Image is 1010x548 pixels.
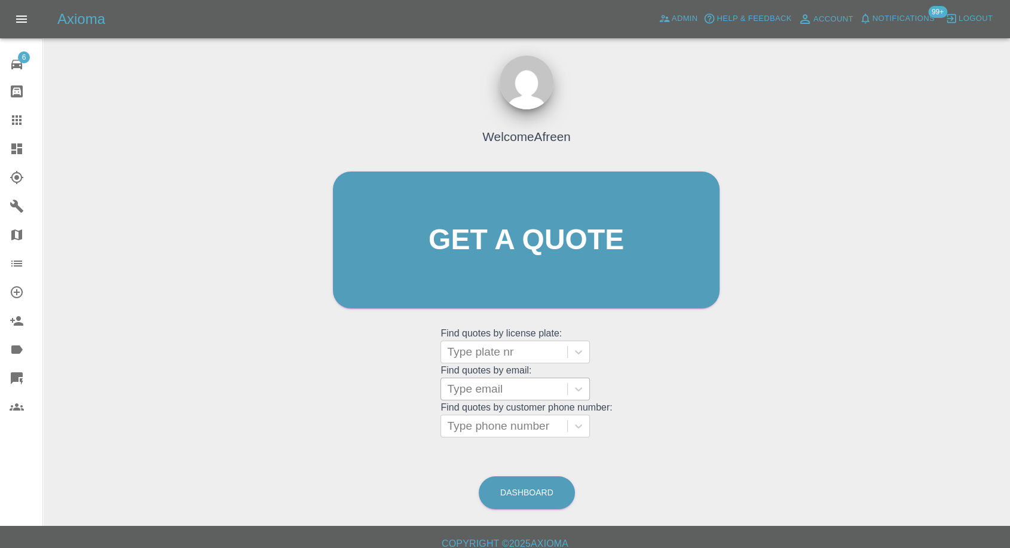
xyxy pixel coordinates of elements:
span: Admin [672,12,698,26]
button: Open drawer [7,5,36,33]
a: Dashboard [479,476,575,509]
grid: Find quotes by email: [440,365,612,400]
span: Notifications [873,12,935,26]
span: Logout [959,12,993,26]
h5: Axioma [57,10,105,29]
h4: Welcome Afreen [482,127,571,146]
button: Logout [942,10,996,28]
grid: Find quotes by customer phone number: [440,402,612,437]
button: Help & Feedback [700,10,794,28]
grid: Find quotes by license plate: [440,328,612,363]
button: Notifications [856,10,938,28]
a: Get a quote [333,172,720,308]
span: Help & Feedback [717,12,791,26]
span: 99+ [928,6,947,18]
a: Admin [656,10,701,28]
span: Account [813,13,853,26]
a: Account [795,10,856,29]
img: ... [500,56,553,109]
span: 6 [18,51,30,63]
